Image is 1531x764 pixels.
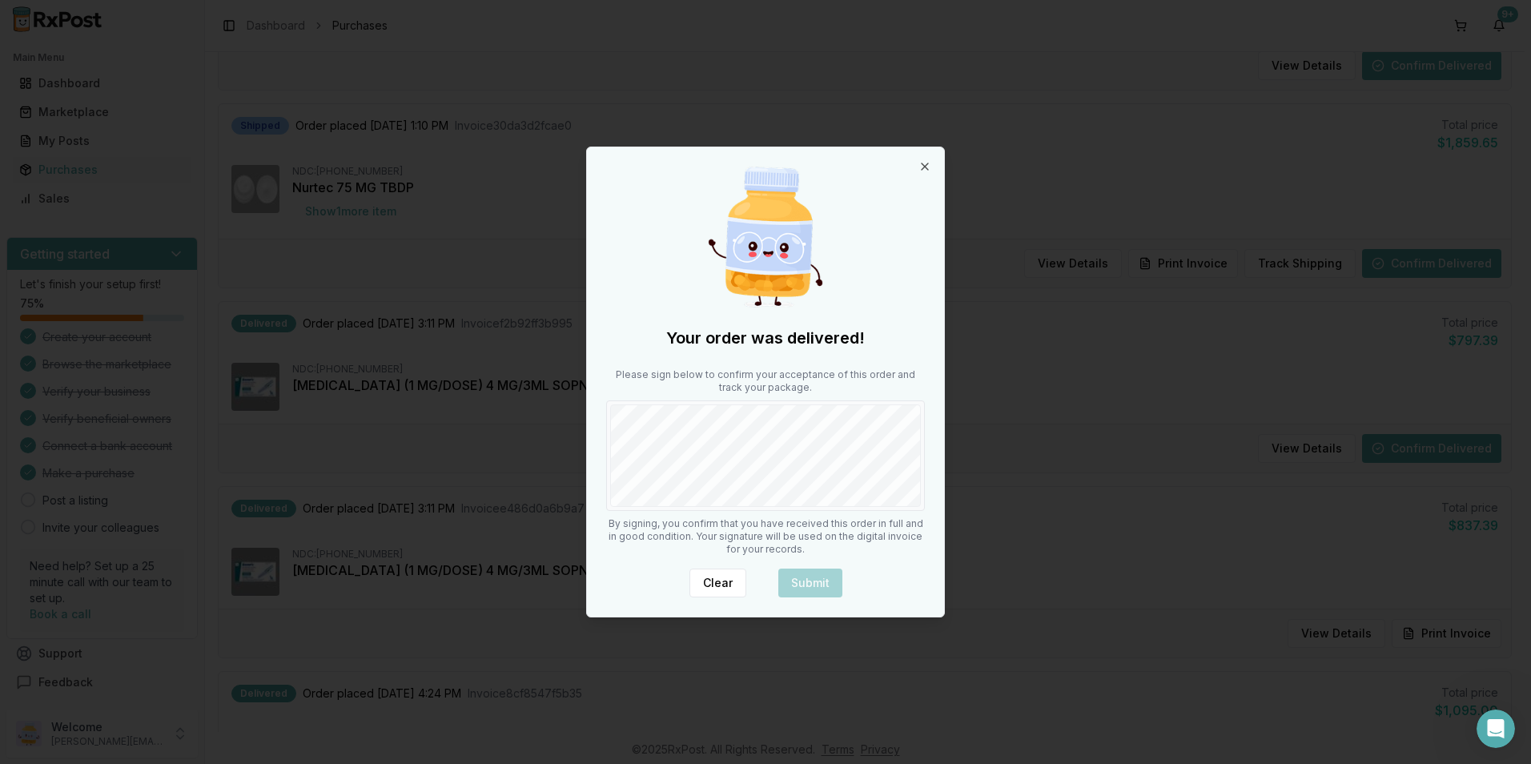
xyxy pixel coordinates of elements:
iframe: Intercom live chat [1477,710,1515,748]
img: Happy Pill Bottle [689,160,842,314]
p: By signing, you confirm that you have received this order in full and in good condition. Your sig... [606,517,925,556]
p: Please sign below to confirm your acceptance of this order and track your package. [606,368,925,394]
h2: Your order was delivered! [606,327,925,349]
button: Clear [689,569,746,597]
